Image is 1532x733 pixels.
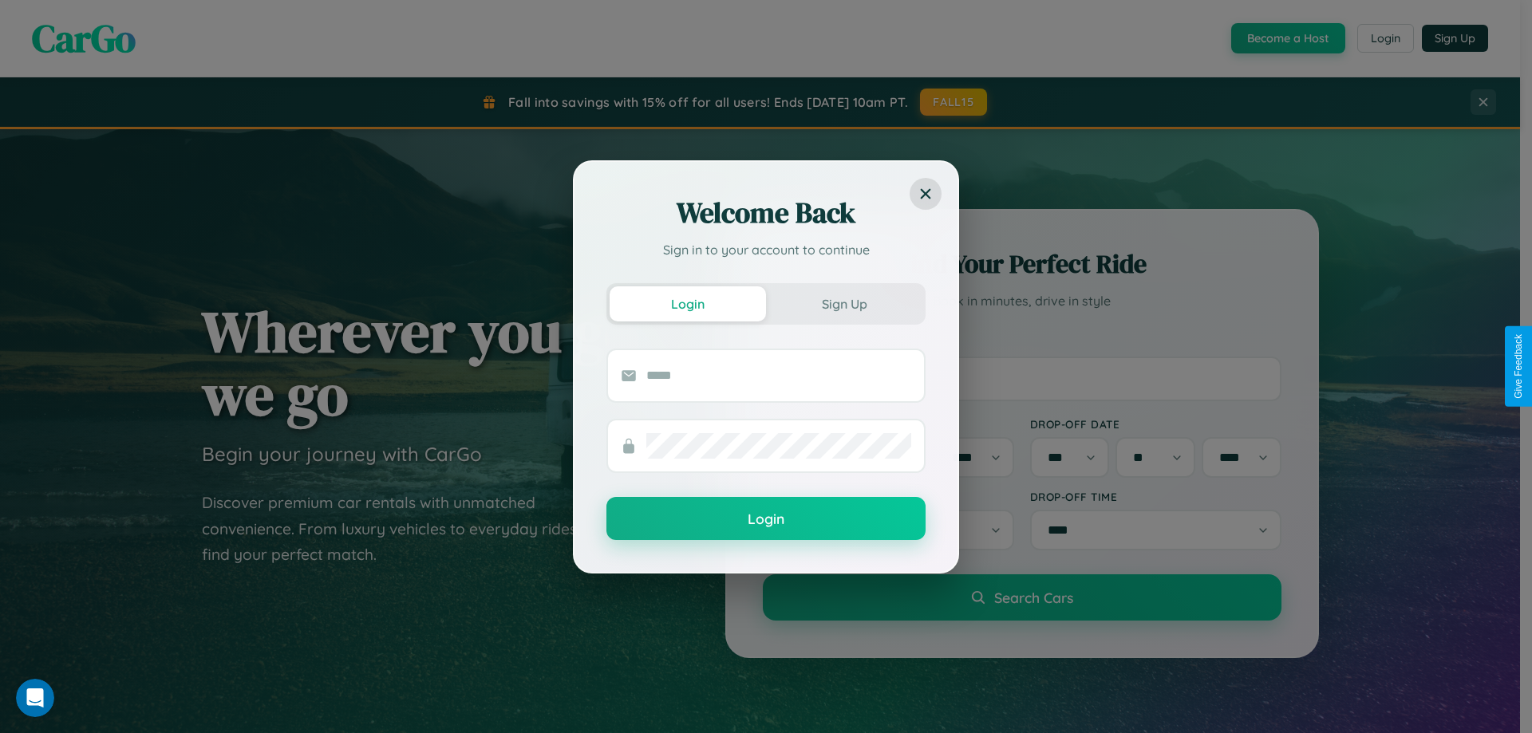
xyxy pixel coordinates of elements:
[606,240,926,259] p: Sign in to your account to continue
[610,286,766,321] button: Login
[16,679,54,717] iframe: Intercom live chat
[766,286,922,321] button: Sign Up
[1513,334,1524,399] div: Give Feedback
[606,194,926,232] h2: Welcome Back
[606,497,926,540] button: Login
